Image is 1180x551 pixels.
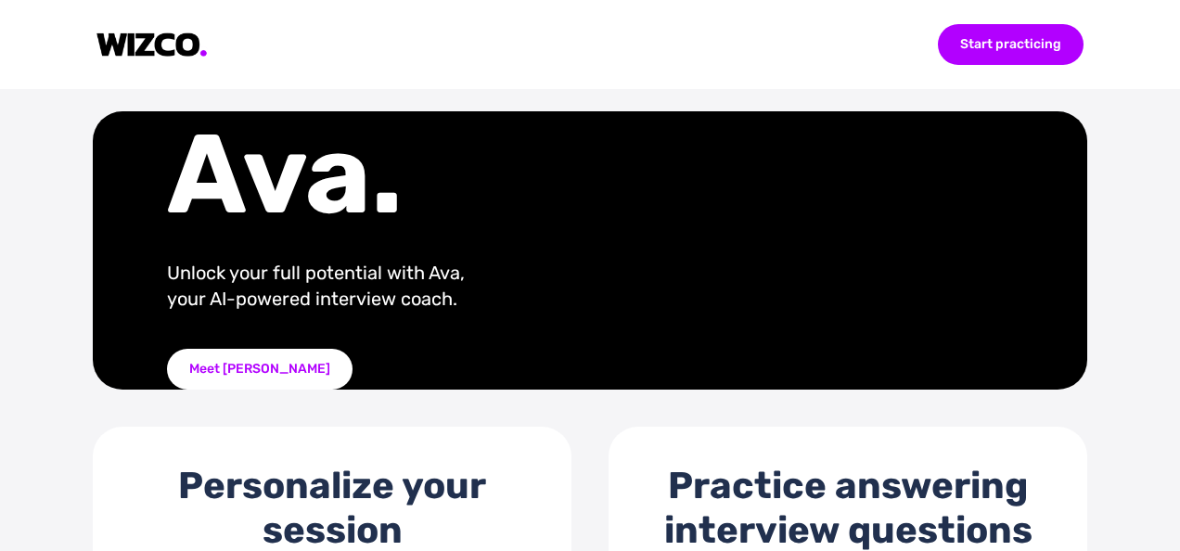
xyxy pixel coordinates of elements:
[167,111,665,237] div: Ava.
[167,260,665,312] div: Unlock your full potential with Ava, your AI-powered interview coach.
[938,24,1084,65] div: Start practicing
[96,32,208,58] img: logo
[167,349,353,390] div: Meet [PERSON_NAME]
